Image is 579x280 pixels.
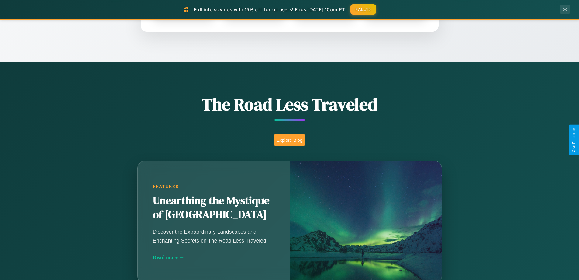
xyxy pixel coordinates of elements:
div: Read more → [153,254,274,261]
div: Featured [153,184,274,189]
button: Explore Blog [274,134,305,146]
h1: The Road Less Traveled [107,93,472,116]
span: Fall into savings with 15% off for all users! Ends [DATE] 10am PT. [194,6,346,12]
div: Give Feedback [572,128,576,152]
p: Discover the Extraordinary Landscapes and Enchanting Secrets on The Road Less Traveled. [153,228,274,245]
h2: Unearthing the Mystique of [GEOGRAPHIC_DATA] [153,194,274,222]
button: FALL15 [350,4,376,15]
